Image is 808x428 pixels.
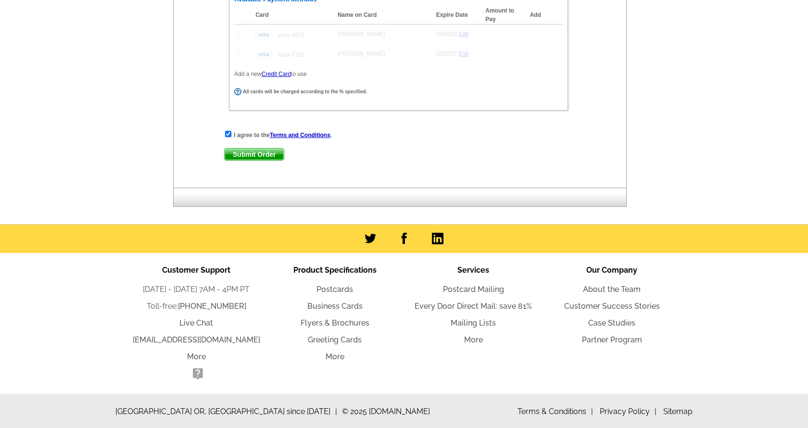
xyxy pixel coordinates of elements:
span: 05/2027 [436,50,457,57]
a: Greeting Cards [308,335,362,344]
img: visa.gif [255,49,272,59]
a: [EMAIL_ADDRESS][DOMAIN_NAME] [133,335,260,344]
th: Expire Date [431,6,480,25]
a: Every Door Direct Mail: save 81% [415,302,532,311]
span: [GEOGRAPHIC_DATA] OR, [GEOGRAPHIC_DATA] since [DATE] [115,406,337,417]
a: Postcards [316,285,353,294]
iframe: LiveChat chat widget [616,204,808,428]
a: [PHONE_NUMBER] [178,302,246,311]
th: Card [251,6,333,25]
a: Partner Program [582,335,642,344]
a: About the Team [583,285,641,294]
span: Product Specifications [293,265,377,275]
strong: I agree to the . [234,132,332,138]
span: © 2025 [DOMAIN_NAME] [342,406,430,417]
p: Add a new to use [234,70,563,78]
li: [DATE] - [DATE] 7AM - 4PM PT [127,284,265,295]
a: Edit [459,31,469,38]
span: Submit Order [225,149,284,160]
a: Terms and Conditions [270,132,330,138]
a: Customer Success Stories [564,302,660,311]
span: Our Company [586,265,637,275]
span: [PERSON_NAME] [338,50,385,57]
a: Live Chat [179,318,213,327]
a: Case Studies [588,318,635,327]
a: Privacy Policy [600,407,656,416]
li: Toll-free: [127,301,265,312]
span: Services [457,265,489,275]
a: Edit [459,50,469,57]
img: visa.gif [255,29,272,39]
th: Amount to Pay [480,6,530,25]
a: More [187,352,206,361]
th: Add [530,6,563,25]
a: Business Cards [307,302,363,311]
a: More [326,352,344,361]
span: xxxx-4079 [278,32,304,38]
a: Flyers & Brochures [301,318,369,327]
span: xxxx-7106 [278,51,304,58]
a: Postcard Mailing [443,285,504,294]
span: Customer Support [162,265,230,275]
th: Name on Card [333,6,431,25]
span: [PERSON_NAME] [338,31,385,38]
a: Credit Card [262,71,291,77]
div: All cards will be charged according to the % specified. [234,88,560,96]
a: More [464,335,483,344]
span: 09/2028 [436,31,457,38]
a: Mailing Lists [451,318,496,327]
a: Terms & Conditions [518,407,593,416]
